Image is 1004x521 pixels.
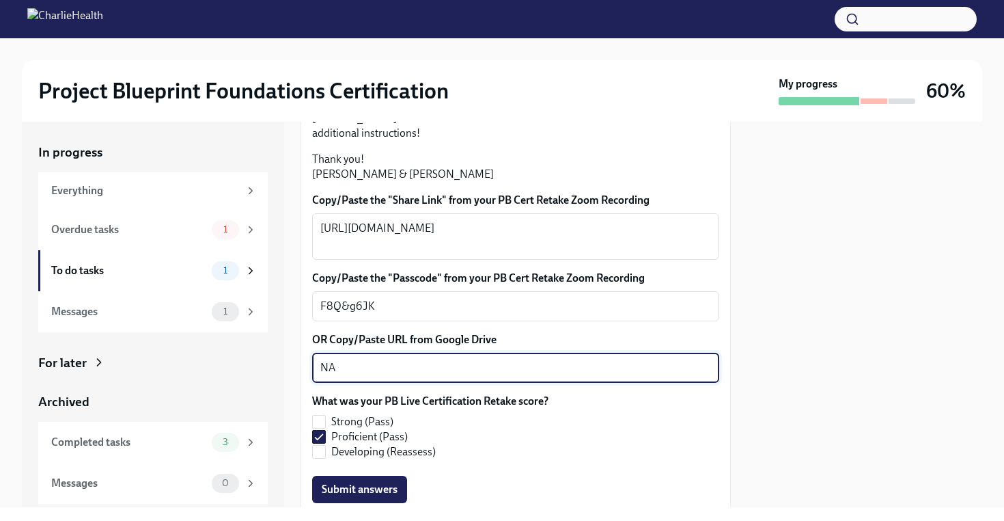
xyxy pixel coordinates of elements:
[215,265,236,276] span: 1
[51,263,206,278] div: To do tasks
[214,437,236,447] span: 3
[51,183,239,198] div: Everything
[51,222,206,237] div: Overdue tasks
[215,306,236,317] span: 1
[331,414,393,429] span: Strong (Pass)
[51,476,206,491] div: Messages
[312,271,719,286] label: Copy/Paste the "Passcode" from your PB Cert Retake Zoom Recording
[320,298,711,315] textarea: F8Q&g6JK
[926,79,966,103] h3: 60%
[38,77,449,105] h2: Project Blueprint Foundations Certification
[214,478,237,488] span: 0
[38,354,268,372] a: For later
[38,354,87,372] div: For later
[312,152,719,182] p: Thank you! [PERSON_NAME] & [PERSON_NAME]
[51,304,206,319] div: Messages
[38,291,268,332] a: Messages1
[38,172,268,209] a: Everything
[312,193,719,208] label: Copy/Paste the "Share Link" from your PB Cert Retake Zoom Recording
[331,429,408,444] span: Proficient (Pass)
[38,422,268,463] a: Completed tasks3
[322,483,398,496] span: Submit answers
[312,332,719,347] label: OR Copy/Paste URL from Google Drive
[38,393,268,411] a: Archived
[51,435,206,450] div: Completed tasks
[312,394,548,409] label: What was your PB Live Certification Retake score?
[38,250,268,291] a: To do tasks1
[779,77,837,92] strong: My progress
[331,444,436,459] span: Developing (Reassess)
[38,463,268,504] a: Messages0
[320,360,711,376] textarea: NA
[38,144,268,161] a: In progress
[215,224,236,235] span: 1
[320,220,711,253] textarea: [URL][DOMAIN_NAME]
[27,8,103,30] img: CharlieHealth
[38,209,268,250] a: Overdue tasks1
[312,476,407,503] button: Submit answers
